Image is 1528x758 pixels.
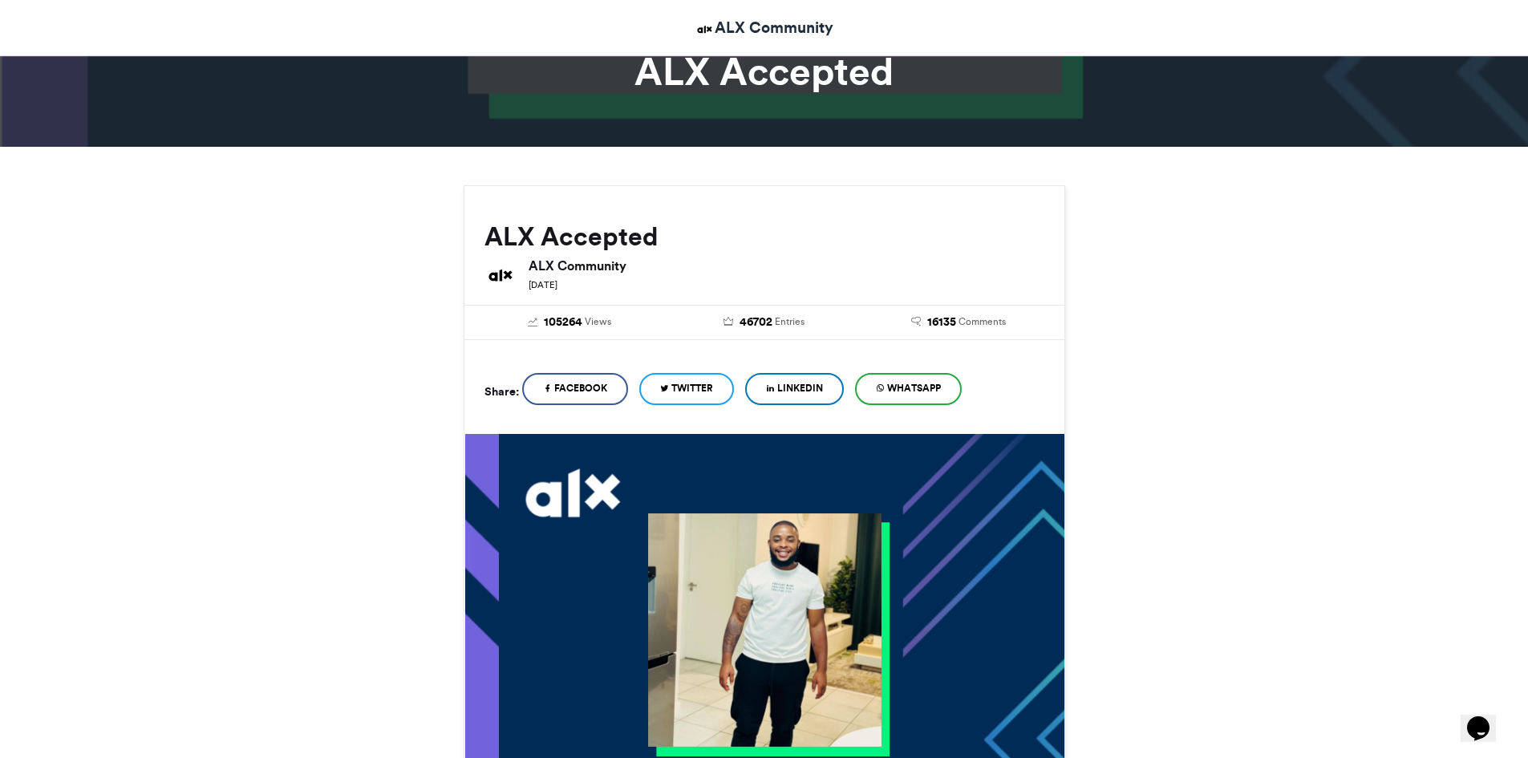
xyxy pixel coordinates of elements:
[855,373,962,405] a: WhatsApp
[679,314,849,331] a: 46702 Entries
[319,52,1210,91] h1: ALX Accepted
[671,381,713,395] span: Twitter
[529,279,557,290] small: [DATE]
[1461,694,1512,742] iframe: chat widget
[529,259,1044,272] h6: ALX Community
[775,314,805,329] span: Entries
[927,314,956,331] span: 16135
[585,314,611,329] span: Views
[740,314,772,331] span: 46702
[484,381,519,402] h5: Share:
[522,373,628,405] a: Facebook
[544,314,582,331] span: 105264
[639,373,734,405] a: Twitter
[484,314,655,331] a: 105264 Views
[484,222,1044,251] h2: ALX Accepted
[745,373,844,405] a: LinkedIn
[777,381,823,395] span: LinkedIn
[887,381,941,395] span: WhatsApp
[695,16,833,39] a: ALX Community
[695,19,715,39] img: ALX Community
[484,259,517,291] img: ALX Community
[959,314,1006,329] span: Comments
[873,314,1044,331] a: 16135 Comments
[554,381,607,395] span: Facebook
